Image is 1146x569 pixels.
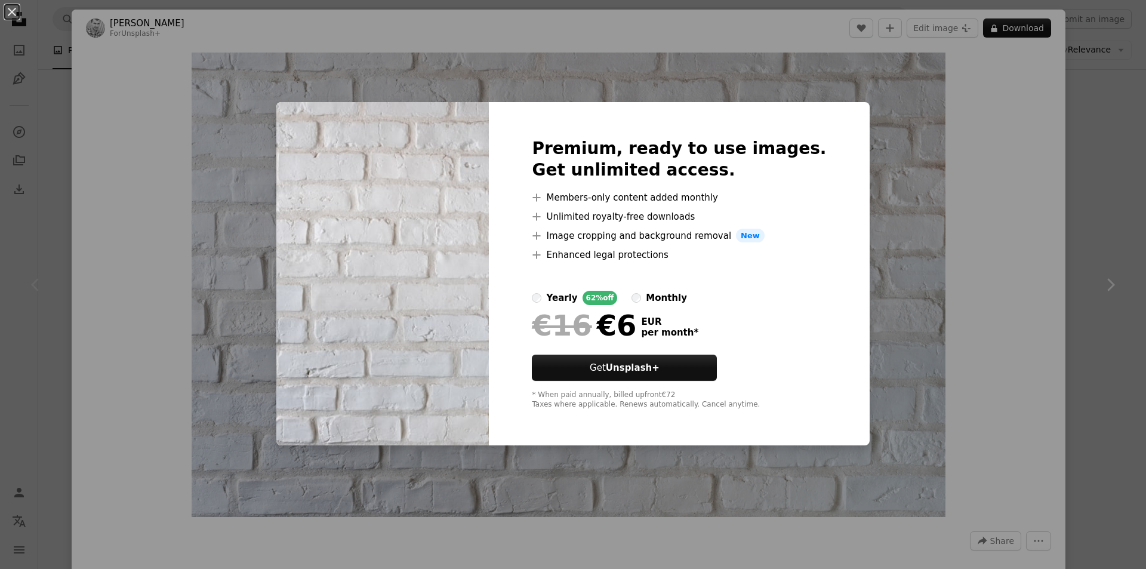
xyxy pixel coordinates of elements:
span: EUR [641,316,698,327]
div: monthly [646,291,687,305]
li: Image cropping and background removal [532,229,826,243]
span: €16 [532,310,592,341]
span: New [736,229,765,243]
img: premium_photo-1674048381806-814bb2126f73 [276,102,489,446]
li: Members-only content added monthly [532,190,826,205]
div: €6 [532,310,636,341]
strong: Unsplash+ [606,362,660,373]
span: per month * [641,327,698,338]
h2: Premium, ready to use images. Get unlimited access. [532,138,826,181]
div: * When paid annually, billed upfront €72 Taxes where applicable. Renews automatically. Cancel any... [532,390,826,410]
li: Enhanced legal protections [532,248,826,262]
li: Unlimited royalty-free downloads [532,210,826,224]
div: 62% off [583,291,618,305]
input: yearly62%off [532,293,541,303]
div: yearly [546,291,577,305]
input: monthly [631,293,641,303]
button: GetUnsplash+ [532,355,717,381]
